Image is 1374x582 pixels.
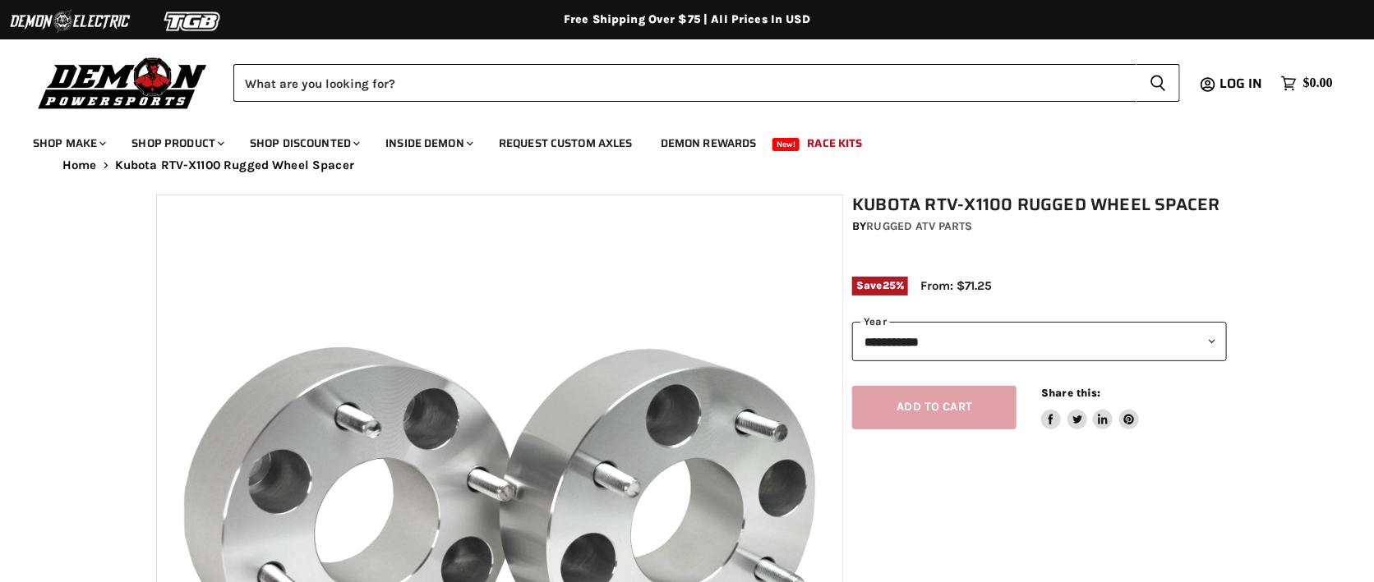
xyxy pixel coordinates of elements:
span: Log in [1220,73,1263,94]
a: $0.00 [1273,71,1341,95]
a: Shop Product [119,126,234,160]
a: Request Custom Axles [486,126,645,160]
a: Shop Discounted [237,126,370,160]
button: Search [1137,64,1180,102]
img: Demon Powersports [33,53,213,112]
div: Free Shipping Over $75 | All Prices In USD [30,12,1344,27]
img: TGB Logo 2 [131,6,255,37]
a: Inside Demon [373,126,483,160]
a: Rugged ATV Parts [867,219,973,233]
span: New! [772,138,800,151]
a: Home [62,158,97,172]
img: Demon Electric Logo 2 [8,6,131,37]
span: Save % [852,277,908,295]
input: Search [233,64,1137,102]
a: Shop Make [21,126,116,160]
h1: Kubota RTV-X1100 Rugged Wheel Spacer [852,195,1227,215]
span: Kubota RTV-X1100 Rugged Wheel Spacer [115,158,354,172]
span: Share this: [1041,387,1100,399]
ul: Main menu [21,120,1329,160]
a: Race Kits [795,126,875,160]
a: Log in [1212,76,1273,91]
select: year [852,322,1227,361]
span: 25 [883,279,896,291]
div: by [852,218,1227,236]
a: Demon Rewards [648,126,769,160]
span: $0.00 [1303,76,1333,91]
span: From: $71.25 [920,278,992,293]
form: Product [233,64,1180,102]
nav: Breadcrumbs [30,158,1344,172]
aside: Share this: [1041,386,1139,429]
